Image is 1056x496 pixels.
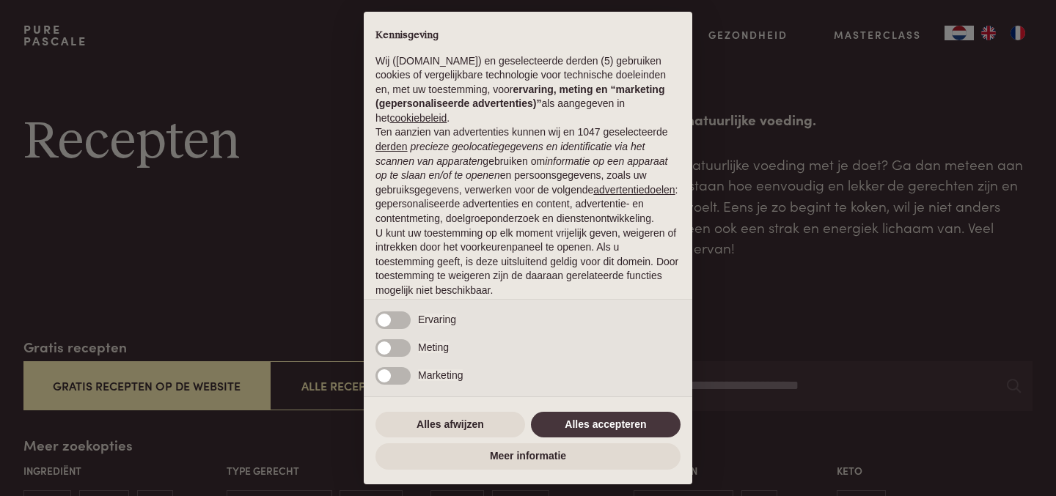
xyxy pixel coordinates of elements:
em: informatie op een apparaat op te slaan en/of te openen [375,155,668,182]
button: derden [375,140,408,155]
button: Alles afwijzen [375,412,525,438]
span: Ervaring [418,314,456,325]
button: Alles accepteren [531,412,681,438]
p: Wij ([DOMAIN_NAME]) en geselecteerde derden (5) gebruiken cookies of vergelijkbare technologie vo... [375,54,681,126]
em: precieze geolocatiegegevens en identificatie via het scannen van apparaten [375,141,645,167]
p: Ten aanzien van advertenties kunnen wij en 1047 geselecteerde gebruiken om en persoonsgegevens, z... [375,125,681,226]
button: Meer informatie [375,443,681,470]
h2: Kennisgeving [375,29,681,42]
span: Meting [418,341,449,353]
span: Marketing [418,369,463,381]
p: U kunt uw toestemming op elk moment vrijelijk geven, weigeren of intrekken door het voorkeurenpan... [375,226,681,298]
strong: ervaring, meting en “marketing (gepersonaliseerde advertenties)” [375,84,664,110]
p: Gebruik de knop “Alles accepteren” om toestemming te geven. Gebruik de knop “Alles afwijzen” om d... [375,298,681,341]
a: cookiebeleid [389,112,447,124]
button: advertentiedoelen [593,183,675,198]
